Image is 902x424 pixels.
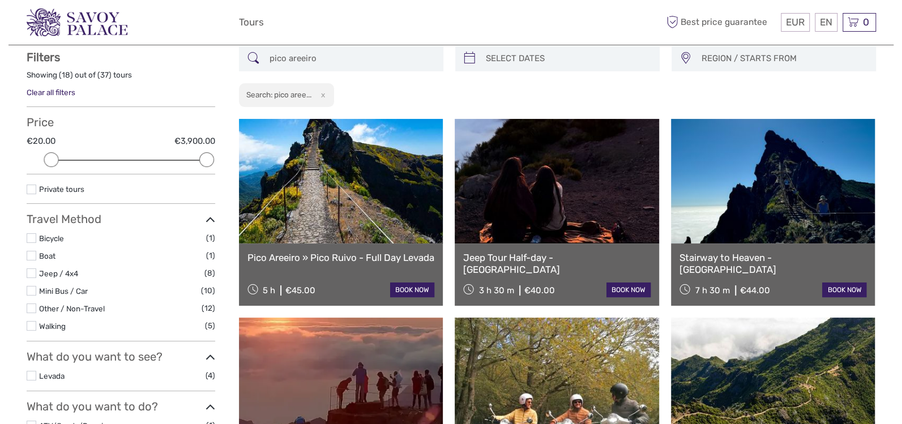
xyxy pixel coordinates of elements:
[822,282,866,297] a: book now
[606,282,651,297] a: book now
[861,16,871,28] span: 0
[202,302,215,315] span: (12)
[27,88,75,97] a: Clear all filters
[174,135,215,147] label: €3,900.00
[247,252,435,263] a: Pico Areeiro » Pico Ruivo - Full Day Levada
[27,135,55,147] label: €20.00
[239,14,264,31] a: Tours
[696,49,870,68] button: REGION / STARTS FROM
[27,70,215,87] div: Showing ( ) out of ( ) tours
[39,269,78,278] a: Jeep / 4x4
[39,234,64,243] a: Bicycle
[206,249,215,262] span: (1)
[695,285,730,295] span: 7 h 30 m
[39,251,55,260] a: Boat
[39,371,65,380] a: Levada
[679,252,867,275] a: Stairway to Heaven - [GEOGRAPHIC_DATA]
[39,322,66,331] a: Walking
[27,212,215,226] h3: Travel Method
[27,400,215,413] h3: What do you want to do?
[27,115,215,129] h3: Price
[204,267,215,280] span: (8)
[313,89,328,101] button: x
[27,8,127,36] img: 3279-876b4492-ee62-4c61-8ef8-acb0a8f63b96_logo_small.png
[100,70,109,80] label: 37
[786,16,805,28] span: EUR
[479,285,514,295] span: 3 h 30 m
[524,285,555,295] div: €40.00
[27,350,215,363] h3: What do you want to see?
[62,70,70,80] label: 18
[664,13,778,32] span: Best price guarantee
[39,286,88,295] a: Mini Bus / Car
[390,282,434,297] a: book now
[206,369,215,382] span: (4)
[285,285,315,295] div: €45.00
[265,49,438,68] input: SEARCH
[39,185,84,194] a: Private tours
[205,319,215,332] span: (5)
[39,304,105,313] a: Other / Non-Travel
[206,232,215,245] span: (1)
[463,252,651,275] a: Jeep Tour Half-day - [GEOGRAPHIC_DATA]
[740,285,770,295] div: €44.00
[201,284,215,297] span: (10)
[27,50,60,64] strong: Filters
[815,13,837,32] div: EN
[263,285,275,295] span: 5 h
[481,49,654,68] input: SELECT DATES
[246,90,311,99] h2: Search: pico aree...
